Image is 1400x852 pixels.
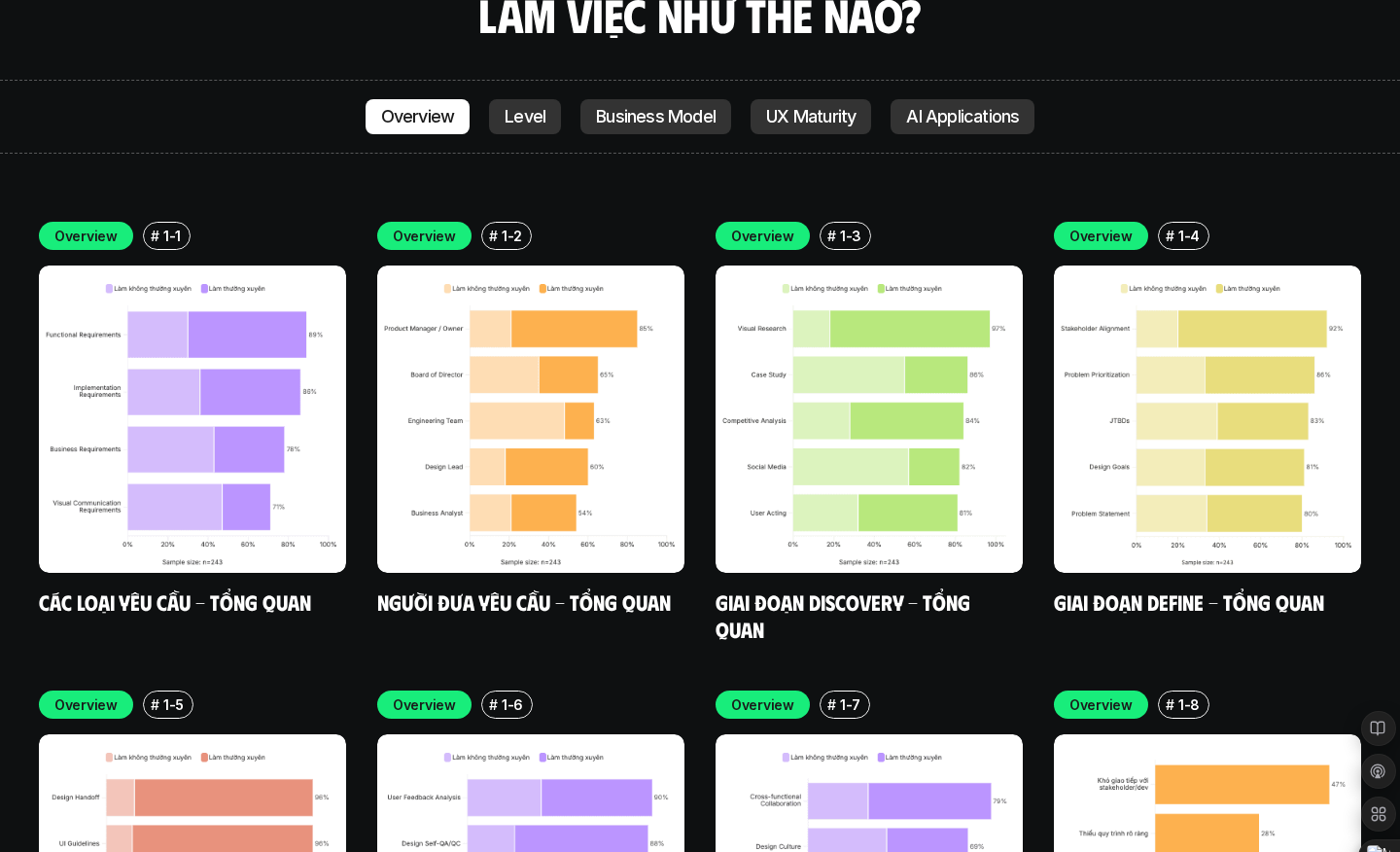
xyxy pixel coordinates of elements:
[596,107,716,126] p: Business Model
[502,226,522,246] p: 1-2
[1069,226,1133,246] p: Overview
[381,107,455,126] p: Overview
[731,226,794,246] p: Overview
[1054,588,1324,615] a: Giai đoạn Define - Tổng quan
[1166,697,1174,712] h6: #
[840,226,861,246] p: 1-3
[731,694,794,715] p: Overview
[393,226,456,246] p: Overview
[489,99,561,134] a: Level
[906,107,1019,126] p: AI Applications
[505,107,545,126] p: Level
[751,99,871,134] a: UX Maturity
[1178,694,1200,715] p: 1-8
[891,99,1034,134] a: AI Applications
[54,694,118,715] p: Overview
[766,107,856,126] p: UX Maturity
[580,99,731,134] a: Business Model
[1178,226,1200,246] p: 1-4
[39,588,311,615] a: Các loại yêu cầu - Tổng quan
[1166,229,1174,243] h6: #
[163,226,181,246] p: 1-1
[827,697,836,712] h6: #
[163,694,184,715] p: 1-5
[502,694,523,715] p: 1-6
[1069,694,1133,715] p: Overview
[489,697,498,712] h6: #
[151,229,159,243] h6: #
[393,694,456,715] p: Overview
[151,697,159,712] h6: #
[827,229,836,243] h6: #
[716,588,975,642] a: Giai đoạn Discovery - Tổng quan
[366,99,471,134] a: Overview
[489,229,498,243] h6: #
[377,588,671,615] a: Người đưa yêu cầu - Tổng quan
[54,226,118,246] p: Overview
[840,694,860,715] p: 1-7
